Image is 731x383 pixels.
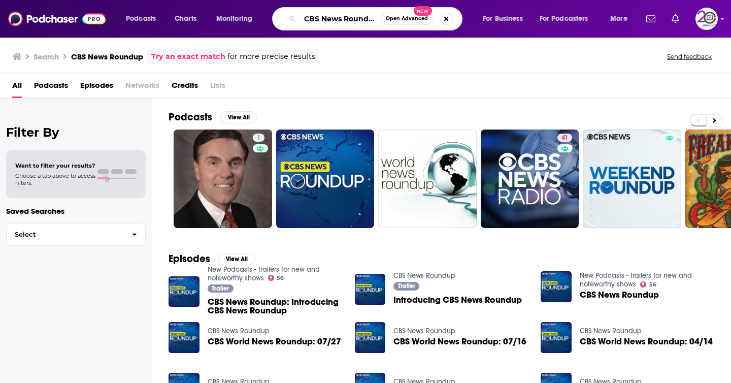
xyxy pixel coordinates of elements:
[208,265,320,282] a: New Podcasts - trailers for new and noteworthy shows
[277,276,284,280] span: 56
[6,223,146,246] button: Select
[386,16,428,21] span: Open Advanced
[642,10,659,27] a: Show notifications dropdown
[119,11,169,27] button: open menu
[34,77,68,98] a: Podcasts
[208,337,341,346] a: CBS World News Roundup: 07/27
[169,111,212,123] h2: Podcasts
[695,8,718,30] button: Show profile menu
[695,8,718,30] span: Logged in as kvolz
[398,283,415,289] span: Trailer
[541,271,572,302] img: CBS News Roundup
[355,322,386,353] img: CBS World News Roundup: 07/16
[393,327,455,335] a: CBS News Roundup
[212,285,229,292] span: Trailer
[393,337,526,346] a: CBS World News Roundup: 07/16
[541,322,572,353] img: CBS World News Roundup: 04/14
[172,77,198,98] a: Credits
[210,77,225,98] span: Lists
[15,172,95,186] span: Choose a tab above to access filters.
[8,9,106,28] img: Podchaser - Follow, Share and Rate Podcasts
[668,10,683,27] a: Show notifications dropdown
[71,52,143,61] h3: CBS News Roundup
[126,12,156,26] span: Podcasts
[208,327,270,335] a: CBS News Roundup
[282,7,472,30] div: Search podcasts, credits, & more...
[169,252,255,265] a: EpisodesView All
[151,51,225,62] a: Try an exact match
[125,77,159,98] span: Networks
[695,8,718,30] img: User Profile
[649,282,656,287] span: 56
[580,337,713,346] a: CBS World News Roundup: 04/14
[169,322,200,353] img: CBS World News Roundup: 07/27
[169,111,257,123] a: PodcastsView All
[175,12,196,26] span: Charts
[7,231,124,238] span: Select
[209,11,265,27] button: open menu
[216,12,252,26] span: Monitoring
[15,162,95,169] span: Want to filter your results?
[169,252,210,265] h2: Episodes
[533,11,603,27] button: open menu
[257,133,260,143] span: 1
[393,296,522,304] a: Introducing CBS News Roundup
[381,13,433,25] button: Open AdvancedNew
[603,11,640,27] button: open menu
[169,276,200,307] img: CBS News Roundup: Introducing CBS News Roundup
[557,134,572,142] a: 41
[640,281,656,288] a: 56
[580,327,642,335] a: CBS News Roundup
[34,52,59,61] h3: Search
[6,206,146,216] p: Saved Searches
[168,11,203,27] a: Charts
[414,6,432,16] span: New
[6,125,146,140] h2: Filter By
[268,275,284,281] a: 56
[561,133,568,143] span: 41
[580,271,692,289] a: New Podcasts - trailers for new and noteworthy shows
[610,12,627,26] span: More
[540,12,588,26] span: For Podcasters
[664,52,715,61] button: Send feedback
[218,253,255,265] button: View All
[393,271,455,280] a: CBS News Roundup
[300,11,381,27] input: Search podcasts, credits, & more...
[12,77,22,98] a: All
[483,12,523,26] span: For Business
[355,274,386,305] img: Introducing CBS News Roundup
[220,111,257,123] button: View All
[80,77,113,98] a: Episodes
[174,130,272,228] a: 1
[476,11,536,27] button: open menu
[580,291,659,299] a: CBS News Roundup
[481,130,579,228] a: 41
[227,51,315,62] span: for more precise results
[253,134,264,142] a: 1
[208,298,343,315] a: CBS News Roundup: Introducing CBS News Roundup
